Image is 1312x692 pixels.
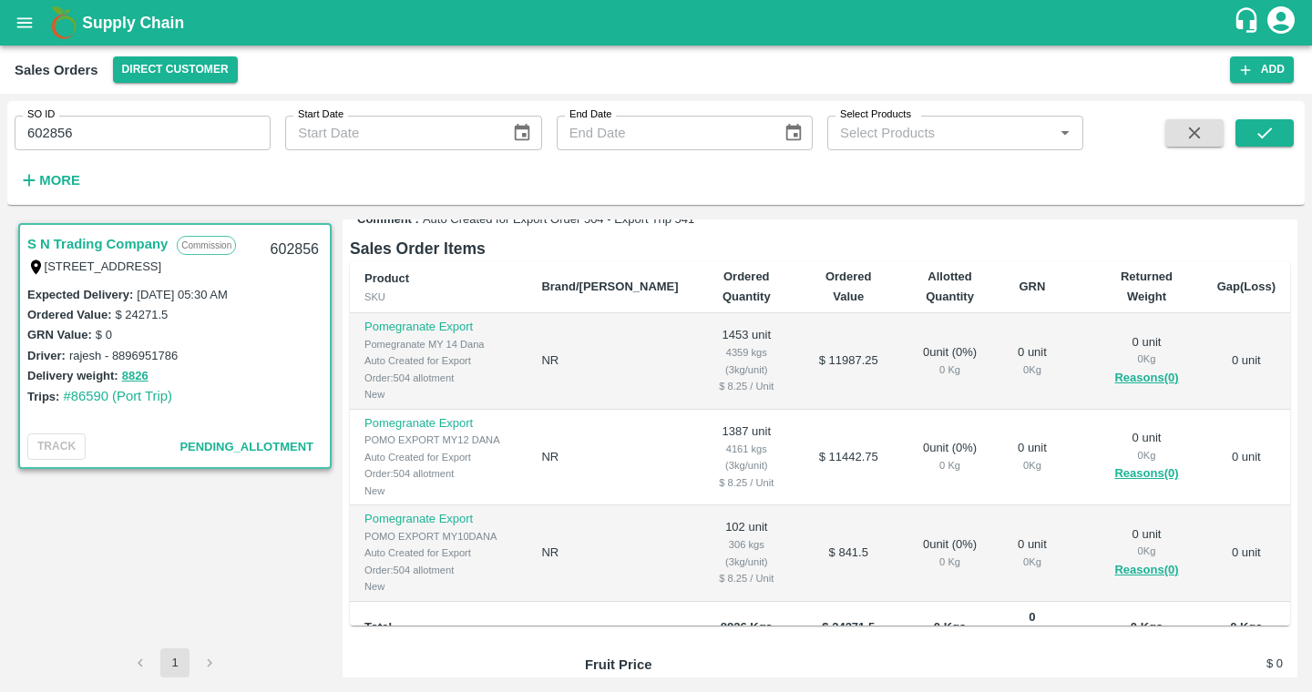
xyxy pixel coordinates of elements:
td: $ 841.5 [800,505,897,602]
div: Auto Created for Export Order:504 allotment [364,544,512,578]
button: Choose date [776,116,811,150]
div: Auto Created for Export Order:504 allotment [364,352,512,386]
button: open drawer [4,2,46,44]
a: #86590 (Port Trip) [63,389,172,403]
div: customer-support [1233,6,1265,39]
b: Allotted Quantity [926,270,974,303]
div: New [364,483,512,499]
span: Pending_Allotment [179,440,313,453]
b: Ordered Value [825,270,872,303]
td: $ 11442.75 [800,410,897,506]
td: NR [527,313,692,410]
label: Start Date [298,107,343,122]
div: New [364,578,512,595]
nav: pagination navigation [123,648,227,677]
p: Pomegranate Export [364,319,512,336]
div: 0 Kg [1105,351,1187,367]
b: Gap(Loss) [1217,280,1276,293]
button: Select DC [113,56,238,83]
strong: More [39,173,80,188]
button: Add [1230,56,1294,83]
button: Reasons(0) [1105,463,1187,484]
button: Reasons(0) [1105,368,1187,389]
div: 0 Kg [1018,554,1048,570]
div: 0 unit [1105,334,1187,389]
p: Fruit Price [585,655,760,675]
b: 0 Kgs [1230,620,1262,634]
p: Pomegranate Export [364,511,512,528]
b: Product [364,271,409,285]
label: [DATE] 05:30 AM [137,288,227,301]
div: 0 unit ( 0 %) [912,536,989,570]
label: Ordered Value: [27,308,111,321]
div: Sales Orders [15,58,98,82]
b: Supply Chain [82,14,184,32]
label: GRN Value: [27,328,92,341]
b: GRN [1020,280,1046,293]
button: Choose date [505,116,539,150]
label: End Date [569,107,611,122]
div: 0 unit [1018,440,1048,473]
div: 0 unit [1018,344,1048,378]
div: 0 Kg [912,457,989,473]
td: NR [527,505,692,602]
label: Trips: [27,390,59,403]
button: More [15,165,85,196]
div: 0 unit [1105,430,1187,484]
div: SKU [364,289,512,305]
button: page 1 [160,648,190,677]
div: 306 kgs (3kg/unit) [708,536,785,570]
td: 0 unit [1203,313,1290,410]
div: 602856 [260,229,330,271]
div: POMO EXPORT MY10DANA [364,528,512,544]
label: $ 24271.5 [115,308,168,321]
div: 0 unit ( 0 %) [912,344,989,378]
img: logo [46,5,82,41]
b: Total [364,620,392,634]
input: End Date [557,116,769,150]
td: 1387 unit [693,410,800,506]
div: 0 Kg [912,361,989,378]
div: $ 8.25 / Unit [708,378,785,394]
div: Auto Created for Export Order:504 allotment [364,449,512,483]
b: 0 Kgs [934,620,966,634]
td: 102 unit [693,505,800,602]
div: 0 Kg [1018,361,1048,378]
input: Start Date [285,116,497,150]
b: 0 Kgs [1131,620,1163,634]
b: $ 24271.5 [822,620,875,634]
button: Reasons(0) [1105,560,1187,581]
label: Select Products [840,107,911,122]
h6: Sales Order Items [350,236,1290,261]
td: 0 unit [1203,410,1290,506]
div: 4359 kgs (3kg/unit) [708,344,785,378]
div: $ 8.25 / Unit [708,570,785,586]
label: Expected Delivery : [27,288,133,301]
b: 0 Kgs [1021,610,1044,644]
td: NR [527,410,692,506]
button: Open [1053,121,1077,145]
p: Commission [177,236,236,255]
b: Returned Weight [1121,270,1173,303]
label: Comment : [357,211,419,229]
a: S N Trading Company [27,232,168,256]
input: Select Products [833,121,1048,145]
label: Driver: [27,349,66,362]
label: SO ID [27,107,55,122]
label: rajesh - 8896951786 [69,349,178,362]
div: account of current user [1265,4,1297,42]
div: 0 Kg [1018,457,1048,473]
div: Pomegranate MY 14 Dana [364,336,512,352]
b: Brand/[PERSON_NAME] [541,280,678,293]
div: 0 Kg [1105,543,1187,559]
div: 0 Kg [1105,447,1187,463]
div: $ 8.25 / Unit [708,474,785,491]
a: Supply Chain [82,10,1233,36]
input: Enter SO ID [15,116,271,150]
td: 0 unit [1203,505,1290,602]
div: New [364,386,512,402]
div: 4161 kgs (3kg/unit) [708,441,785,474]
div: 0 unit ( 0 %) [912,440,989,473]
label: Delivery weight: [27,369,118,382]
div: 0 unit [1018,536,1048,570]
